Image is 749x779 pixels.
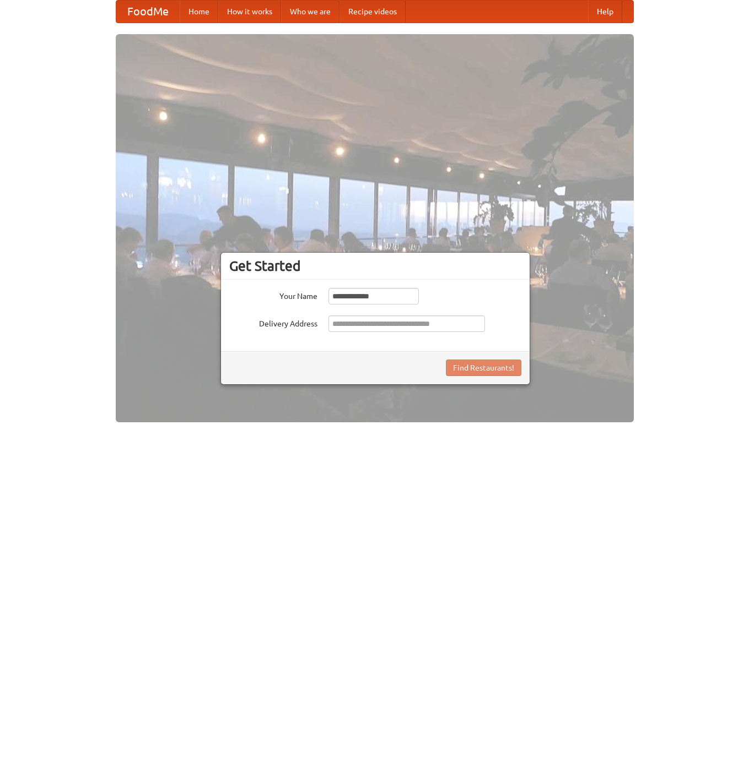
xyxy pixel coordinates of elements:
[229,258,521,274] h3: Get Started
[340,1,406,23] a: Recipe videos
[218,1,281,23] a: How it works
[180,1,218,23] a: Home
[281,1,340,23] a: Who we are
[588,1,622,23] a: Help
[446,359,521,376] button: Find Restaurants!
[116,1,180,23] a: FoodMe
[229,315,317,329] label: Delivery Address
[229,288,317,302] label: Your Name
